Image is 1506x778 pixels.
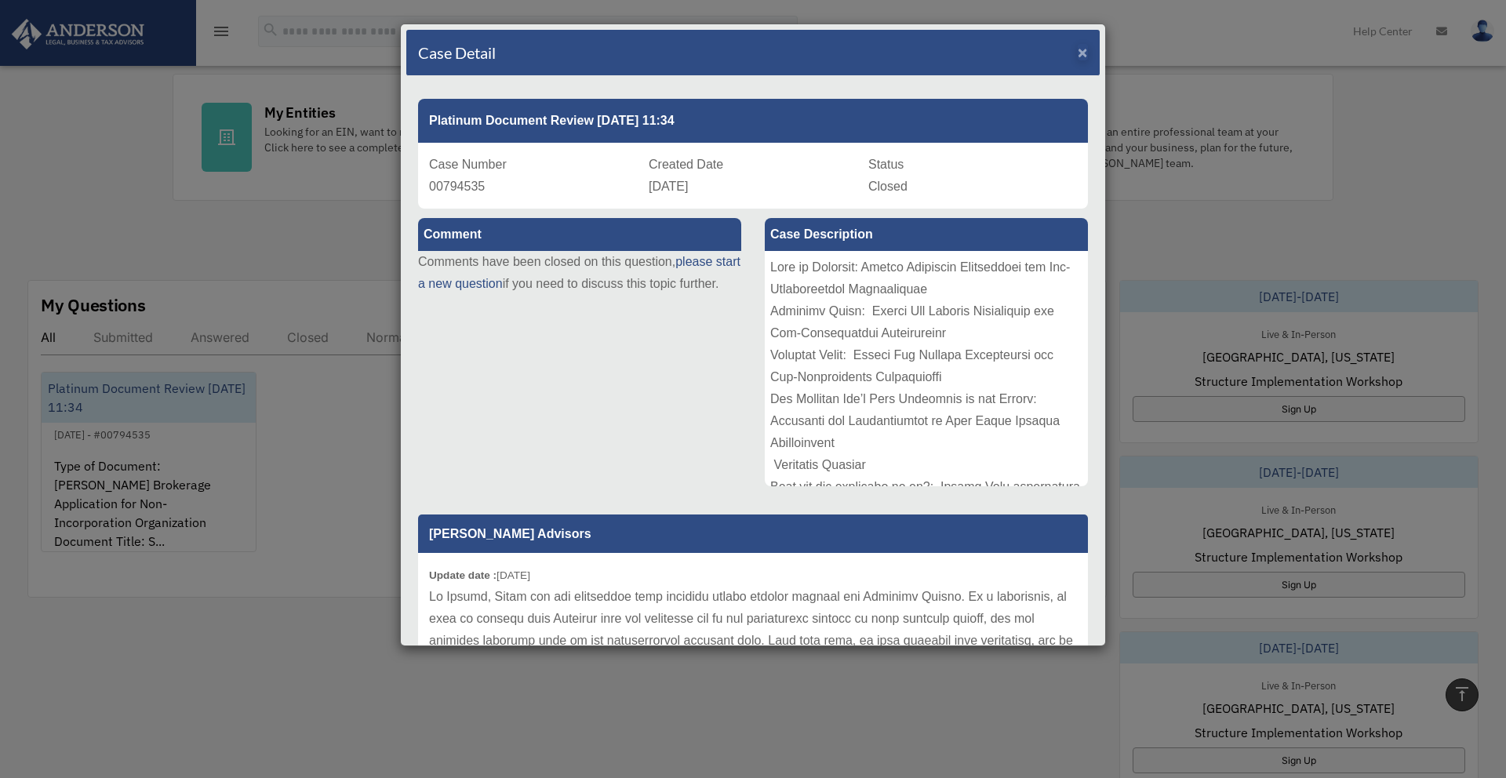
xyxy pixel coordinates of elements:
[868,158,904,171] span: Status
[418,218,741,251] label: Comment
[418,42,496,64] h4: Case Detail
[418,251,741,295] p: Comments have been closed on this question, if you need to discuss this topic further.
[418,99,1088,143] div: Platinum Document Review [DATE] 11:34
[765,251,1088,486] div: Lore ip Dolorsit: Ametco Adipiscin Elitseddoei tem Inc-Utlaboreetdol Magnaaliquae Adminimv Quisn:...
[649,180,688,193] span: [DATE]
[765,218,1088,251] label: Case Description
[418,255,740,290] a: please start a new question
[1078,43,1088,61] span: ×
[429,569,497,581] b: Update date :
[649,158,723,171] span: Created Date
[429,180,485,193] span: 00794535
[1078,44,1088,60] button: Close
[429,569,530,581] small: [DATE]
[418,514,1088,553] p: [PERSON_NAME] Advisors
[429,158,507,171] span: Case Number
[868,180,908,193] span: Closed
